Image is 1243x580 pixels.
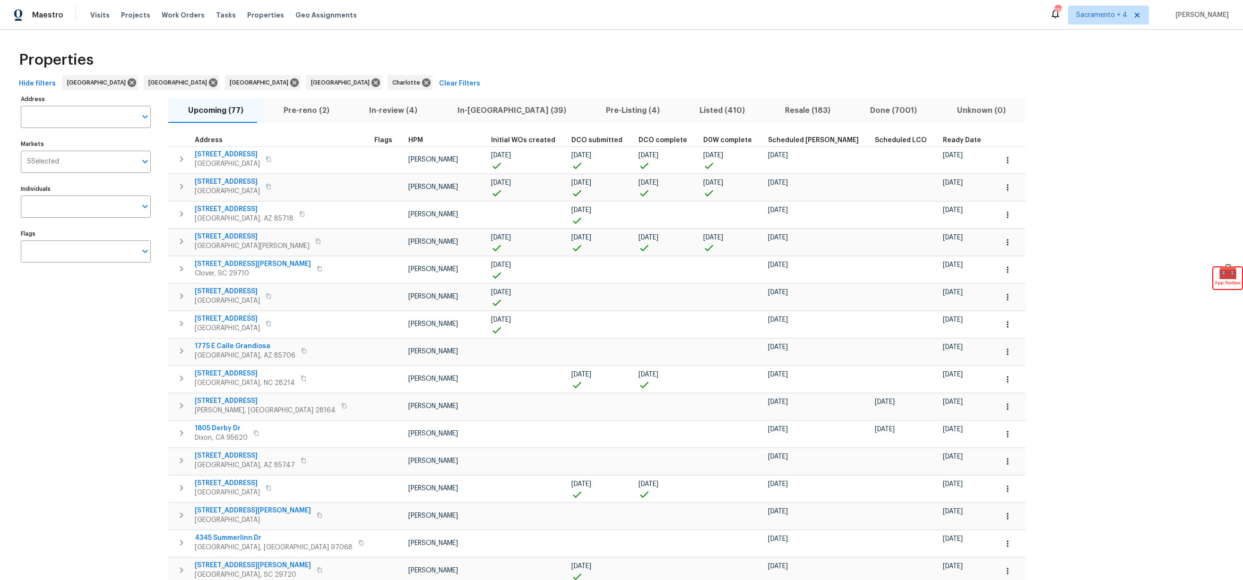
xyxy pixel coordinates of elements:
[408,430,458,437] span: [PERSON_NAME]
[195,451,295,461] span: [STREET_ADDRESS]
[138,200,152,213] button: Open
[195,543,353,552] span: [GEOGRAPHIC_DATA], [GEOGRAPHIC_DATA] 97068
[408,184,458,190] span: [PERSON_NAME]
[392,78,424,87] span: Charlotte
[15,75,60,93] button: Hide filters
[195,324,260,333] span: [GEOGRAPHIC_DATA]
[195,515,311,525] span: [GEOGRAPHIC_DATA]
[195,461,295,470] span: [GEOGRAPHIC_DATA], AZ 85747
[435,75,484,93] button: Clear Filters
[768,137,859,144] span: Scheduled [PERSON_NAME]
[21,141,151,147] label: Markets
[768,262,788,268] span: [DATE]
[768,152,788,159] span: [DATE]
[62,75,138,90] div: [GEOGRAPHIC_DATA]
[571,137,622,144] span: DCO submitted
[571,207,591,213] span: [DATE]
[491,262,511,268] span: [DATE]
[491,179,511,186] span: [DATE]
[195,506,311,515] span: [STREET_ADDRESS][PERSON_NAME]
[639,152,658,159] span: [DATE]
[216,12,236,18] span: Tasks
[639,481,658,487] span: [DATE]
[571,481,591,487] span: [DATE]
[195,296,260,306] span: [GEOGRAPHIC_DATA]
[19,55,94,65] span: Properties
[195,378,295,388] span: [GEOGRAPHIC_DATA], NC 28214
[943,152,963,159] span: [DATE]
[195,187,260,196] span: [GEOGRAPHIC_DATA]
[768,289,788,296] span: [DATE]
[32,10,63,20] span: Maestro
[703,179,723,186] span: [DATE]
[408,485,458,492] span: [PERSON_NAME]
[408,512,458,519] span: [PERSON_NAME]
[943,262,963,268] span: [DATE]
[225,75,301,90] div: [GEOGRAPHIC_DATA]
[1213,267,1242,289] div: 🧰App Toolbox
[408,321,458,327] span: [PERSON_NAME]
[875,137,927,144] span: Scheduled LCO
[408,458,458,464] span: [PERSON_NAME]
[408,348,458,355] span: [PERSON_NAME]
[195,314,260,324] span: [STREET_ADDRESS]
[943,137,981,144] span: Ready Date
[943,344,963,350] span: [DATE]
[943,104,1020,117] span: Unknown (0)
[439,78,480,90] span: Clear Filters
[195,488,260,497] span: [GEOGRAPHIC_DATA]
[768,399,788,405] span: [DATE]
[1213,267,1242,277] span: 🧰
[295,10,357,20] span: Geo Assignments
[943,179,963,186] span: [DATE]
[195,214,293,223] span: [GEOGRAPHIC_DATA], AZ 85718
[195,424,248,433] span: 1805 Derby Dr
[491,234,511,241] span: [DATE]
[408,156,458,163] span: [PERSON_NAME]
[408,567,458,574] span: [PERSON_NAME]
[768,344,788,350] span: [DATE]
[21,186,151,192] label: Individuals
[768,481,788,487] span: [DATE]
[408,137,423,144] span: HPM
[195,561,311,570] span: [STREET_ADDRESS][PERSON_NAME]
[195,341,295,351] span: 1775 E Calle Grandiosa
[685,104,759,117] span: Listed (410)
[21,231,151,237] label: Flags
[491,137,555,144] span: Initial WOs created
[195,150,260,159] span: [STREET_ADDRESS]
[768,536,788,542] span: [DATE]
[230,78,292,87] span: [GEOGRAPHIC_DATA]
[943,481,963,487] span: [DATE]
[408,293,458,300] span: [PERSON_NAME]
[768,453,788,460] span: [DATE]
[943,508,963,515] span: [DATE]
[388,75,432,90] div: Charlotte
[195,396,336,406] span: [STREET_ADDRESS]
[195,406,336,415] span: [PERSON_NAME], [GEOGRAPHIC_DATA] 28164
[408,375,458,382] span: [PERSON_NAME]
[195,533,353,543] span: 4345 Summerlinn Dr
[195,137,223,144] span: Address
[491,152,511,159] span: [DATE]
[121,10,150,20] span: Projects
[571,371,591,378] span: [DATE]
[138,245,152,258] button: Open
[90,10,110,20] span: Visits
[943,536,963,542] span: [DATE]
[306,75,382,90] div: [GEOGRAPHIC_DATA]
[771,104,845,117] span: Resale (183)
[195,205,293,214] span: [STREET_ADDRESS]
[144,75,219,90] div: [GEOGRAPHIC_DATA]
[195,570,311,580] span: [GEOGRAPHIC_DATA], SC 29720
[195,177,260,187] span: [STREET_ADDRESS]
[67,78,129,87] span: [GEOGRAPHIC_DATA]
[148,78,211,87] span: [GEOGRAPHIC_DATA]
[1054,6,1061,15] div: 136
[247,10,284,20] span: Properties
[768,426,788,433] span: [DATE]
[162,10,205,20] span: Work Orders
[571,234,591,241] span: [DATE]
[639,179,658,186] span: [DATE]
[408,239,458,245] span: [PERSON_NAME]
